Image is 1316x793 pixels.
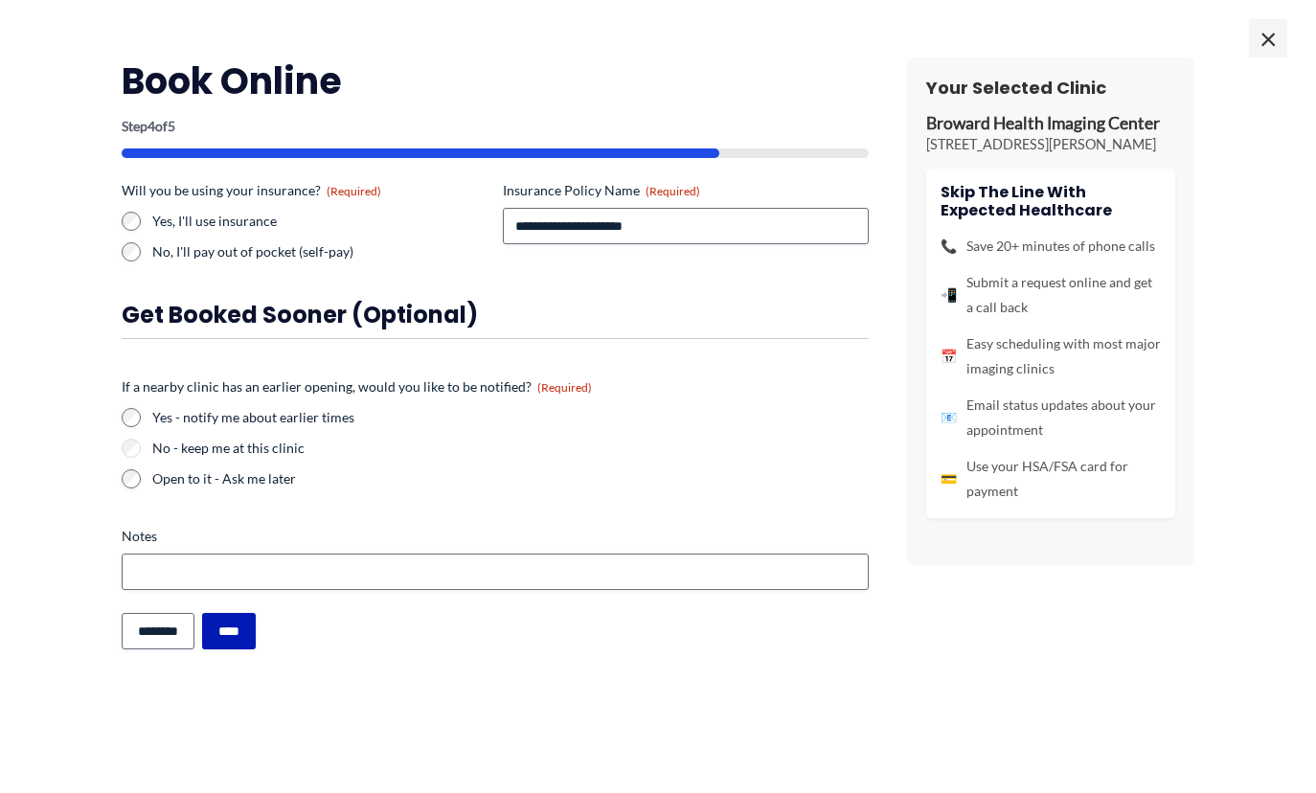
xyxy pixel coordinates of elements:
[926,113,1175,135] p: Broward Health Imaging Center
[122,181,381,200] legend: Will you be using your insurance?
[152,408,869,427] label: Yes - notify me about earlier times
[122,377,592,396] legend: If a nearby clinic has an earlier opening, would you like to be notified?
[503,181,869,200] label: Insurance Policy Name
[926,135,1175,154] p: [STREET_ADDRESS][PERSON_NAME]
[152,212,488,231] label: Yes, I'll use insurance
[941,270,1161,320] li: Submit a request online and get a call back
[941,183,1161,219] h4: Skip the line with Expected Healthcare
[646,184,700,198] span: (Required)
[152,469,869,488] label: Open to it - Ask me later
[941,283,957,307] span: 📲
[122,120,869,133] p: Step of
[152,242,488,261] label: No, I'll pay out of pocket (self-pay)
[122,57,869,104] h2: Book Online
[941,331,1161,381] li: Easy scheduling with most major imaging clinics
[941,454,1161,504] li: Use your HSA/FSA card for payment
[537,380,592,395] span: (Required)
[1249,19,1287,57] span: ×
[941,466,957,491] span: 💳
[152,439,869,458] label: No - keep me at this clinic
[941,405,957,430] span: 📧
[147,118,155,134] span: 4
[941,393,1161,442] li: Email status updates about your appointment
[168,118,175,134] span: 5
[122,300,869,329] h3: Get booked sooner (optional)
[941,344,957,369] span: 📅
[941,234,957,259] span: 📞
[327,184,381,198] span: (Required)
[122,527,869,546] label: Notes
[941,234,1161,259] li: Save 20+ minutes of phone calls
[926,77,1175,99] h3: Your Selected Clinic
